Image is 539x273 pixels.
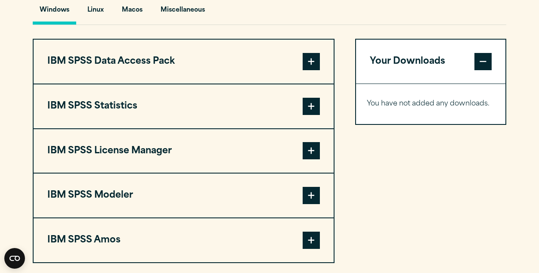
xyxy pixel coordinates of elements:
button: Open CMP widget [4,248,25,269]
button: IBM SPSS License Manager [34,129,334,173]
p: You have not added any downloads. [367,98,495,110]
button: Your Downloads [356,40,505,84]
button: IBM SPSS Modeler [34,174,334,217]
button: IBM SPSS Statistics [34,84,334,128]
button: IBM SPSS Data Access Pack [34,40,334,84]
div: Your Downloads [356,84,505,124]
button: IBM SPSS Amos [34,218,334,262]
